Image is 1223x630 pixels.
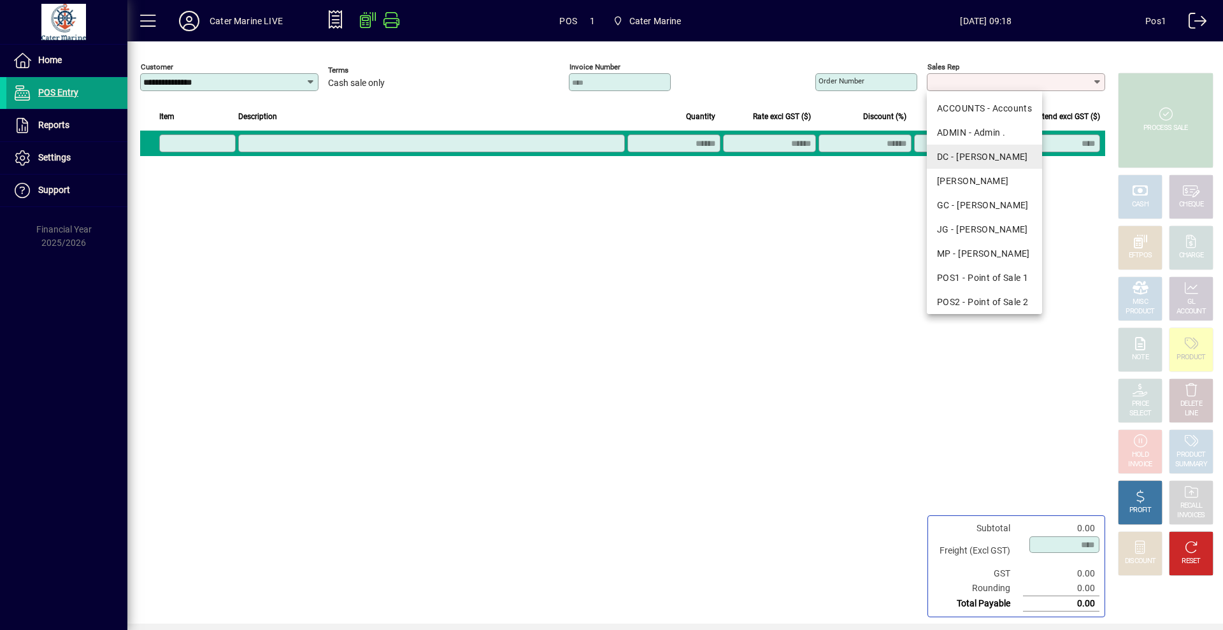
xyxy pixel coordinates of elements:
[38,55,62,65] span: Home
[38,120,69,130] span: Reports
[933,536,1023,566] td: Freight (Excl GST)
[827,11,1146,31] span: [DATE] 09:18
[927,290,1042,314] mat-option: POS2 - Point of Sale 2
[1175,460,1207,469] div: SUMMARY
[1177,450,1205,460] div: PRODUCT
[6,45,127,76] a: Home
[1187,297,1196,307] div: GL
[238,110,277,124] span: Description
[1180,399,1202,409] div: DELETE
[629,11,682,31] span: Cater Marine
[159,110,175,124] span: Item
[937,247,1032,261] div: MP - [PERSON_NAME]
[569,62,620,71] mat-label: Invoice number
[927,266,1042,290] mat-option: POS1 - Point of Sale 1
[1185,409,1198,419] div: LINE
[927,96,1042,120] mat-option: ACCOUNTS - Accounts
[1132,450,1148,460] div: HOLD
[1128,460,1152,469] div: INVOICE
[933,521,1023,536] td: Subtotal
[38,152,71,162] span: Settings
[1143,124,1188,133] div: PROCESS SALE
[328,78,385,89] span: Cash sale only
[1133,297,1148,307] div: MISC
[927,217,1042,241] mat-option: JG - John Giles
[1177,511,1205,520] div: INVOICES
[937,296,1032,309] div: POS2 - Point of Sale 2
[1129,409,1152,419] div: SELECT
[169,10,210,32] button: Profile
[1179,3,1207,44] a: Logout
[1177,353,1205,362] div: PRODUCT
[1023,566,1099,581] td: 0.00
[927,241,1042,266] mat-option: MP - Margaret Pierce
[141,62,173,71] mat-label: Customer
[927,193,1042,217] mat-option: GC - Gerard Cantin
[753,110,811,124] span: Rate excl GST ($)
[328,66,404,75] span: Terms
[38,185,70,195] span: Support
[1126,307,1154,317] div: PRODUCT
[937,199,1032,212] div: GC - [PERSON_NAME]
[937,150,1032,164] div: DC - [PERSON_NAME]
[1132,353,1148,362] div: NOTE
[937,271,1032,285] div: POS1 - Point of Sale 1
[1179,251,1204,261] div: CHARGE
[1177,307,1206,317] div: ACCOUNT
[933,596,1023,612] td: Total Payable
[1129,251,1152,261] div: EFTPOS
[927,145,1042,169] mat-option: DC - Dan Cleaver
[933,566,1023,581] td: GST
[1145,11,1166,31] div: Pos1
[1180,501,1203,511] div: RECALL
[1132,200,1148,210] div: CASH
[1132,399,1149,409] div: PRICE
[1023,581,1099,596] td: 0.00
[863,110,906,124] span: Discount (%)
[590,11,595,31] span: 1
[1023,596,1099,612] td: 0.00
[937,223,1032,236] div: JG - [PERSON_NAME]
[38,87,78,97] span: POS Entry
[6,175,127,206] a: Support
[608,10,687,32] span: Cater Marine
[927,62,959,71] mat-label: Sales rep
[933,581,1023,596] td: Rounding
[686,110,715,124] span: Quantity
[210,11,283,31] div: Cater Marine LIVE
[1125,557,1155,566] div: DISCOUNT
[1182,557,1201,566] div: RESET
[6,110,127,141] a: Reports
[927,169,1042,193] mat-option: DEB - Debbie McQuarters
[1179,200,1203,210] div: CHEQUE
[1034,110,1100,124] span: Extend excl GST ($)
[559,11,577,31] span: POS
[6,142,127,174] a: Settings
[1129,506,1151,515] div: PROFIT
[937,175,1032,188] div: [PERSON_NAME]
[937,126,1032,140] div: ADMIN - Admin .
[927,120,1042,145] mat-option: ADMIN - Admin .
[937,102,1032,115] div: ACCOUNTS - Accounts
[819,76,864,85] mat-label: Order number
[1023,521,1099,536] td: 0.00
